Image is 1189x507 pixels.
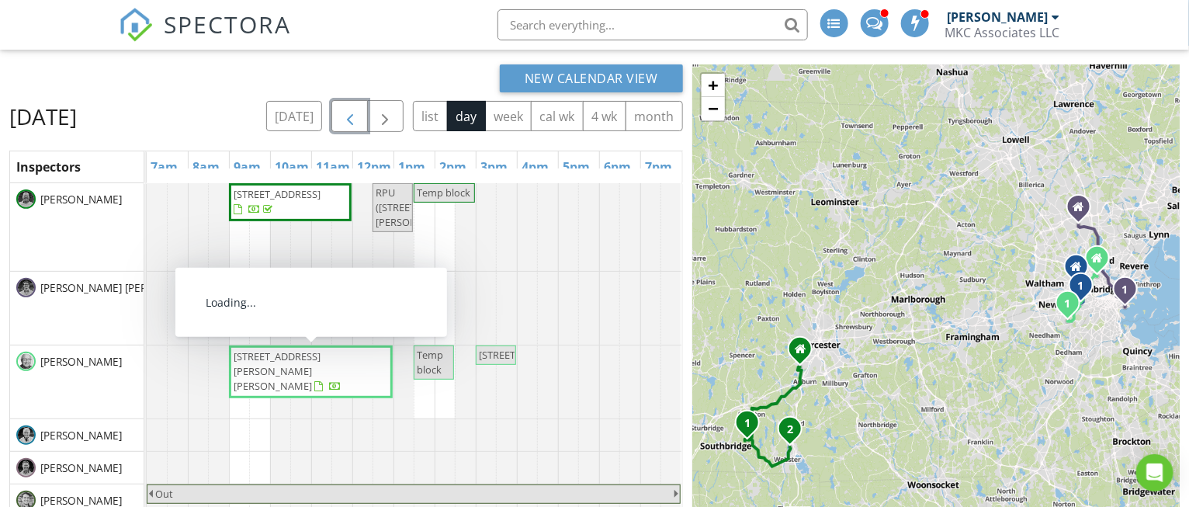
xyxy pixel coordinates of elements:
[948,9,1049,25] div: [PERSON_NAME]
[417,186,470,200] span: Temp block
[600,155,635,179] a: 6pm
[744,418,750,429] i: 1
[945,25,1060,40] div: MKC Associates LLC
[147,155,182,179] a: 7am
[1136,454,1173,491] div: Open Intercom Messenger
[9,101,77,132] h2: [DATE]
[119,8,153,42] img: The Best Home Inspection Software - Spectora
[312,155,354,179] a: 11am
[367,100,404,132] button: Next day
[16,458,36,477] img: jack_head_bw.jpg
[583,101,626,131] button: 4 wk
[500,64,683,92] button: New Calendar View
[119,21,291,54] a: SPECTORA
[518,155,553,179] a: 4pm
[234,349,321,393] span: [STREET_ADDRESS][PERSON_NAME][PERSON_NAME]
[273,274,366,303] span: RPU ([STREET_ADDRESS])
[435,155,470,179] a: 2pm
[559,155,594,179] a: 5pm
[16,189,36,209] img: tom_head_bw.jpg
[1076,266,1086,276] div: 16 Keith St., Watertown MA 02472
[747,422,757,432] div: 73 Sandersdale Rd, Charlton, MA 01507
[37,460,125,476] span: [PERSON_NAME]
[16,425,36,445] img: rob_head_bw.jpg
[497,9,808,40] input: Search everything...
[37,428,125,443] span: [PERSON_NAME]
[485,101,532,131] button: week
[394,155,429,179] a: 1pm
[189,155,224,179] a: 8am
[353,155,395,179] a: 12pm
[447,101,486,131] button: day
[16,352,36,371] img: jack_mason_home_inspector.jpg
[37,354,125,370] span: [PERSON_NAME]
[376,186,466,229] span: RPU ([STREET_ADDRESS][PERSON_NAME])
[1065,299,1071,310] i: 1
[531,101,584,131] button: cal wk
[800,349,809,358] div: 16 Old Colony Rd., Auburn Massachusetts 01501
[790,429,799,438] div: 16 Concord Ct 16, Webster, MA 01570
[477,155,511,179] a: 3pm
[16,158,81,175] span: Inspectors
[16,278,36,297] img: miner_head_bw.jpg
[271,155,313,179] a: 10am
[1097,258,1107,267] div: 56 Albion St., Somerville MA 02143
[155,487,173,501] span: Out
[626,101,683,131] button: month
[1081,285,1090,294] div: 5 Colliston Rd 4, Boston, MA 02135
[641,155,676,179] a: 7pm
[37,280,210,296] span: [PERSON_NAME] [PERSON_NAME]
[702,74,725,97] a: Zoom in
[702,97,725,120] a: Zoom out
[479,348,566,362] span: [STREET_ADDRESS]
[1122,285,1128,296] i: 1
[417,348,443,377] span: Temp block
[1078,281,1084,292] i: 1
[413,101,448,131] button: list
[164,8,291,40] span: SPECTORA
[1125,289,1135,298] div: 183 L St 1, Boston, MA 02127
[787,425,793,436] i: 2
[266,101,323,131] button: [DATE]
[230,155,265,179] a: 9am
[1079,207,1088,216] div: 9 Church St., Woburn MA 01801
[37,192,125,207] span: [PERSON_NAME]
[331,100,368,132] button: Previous day
[234,187,321,201] span: [STREET_ADDRESS]
[1068,303,1077,312] div: 446 Dudley Rd , Newton, MA 02459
